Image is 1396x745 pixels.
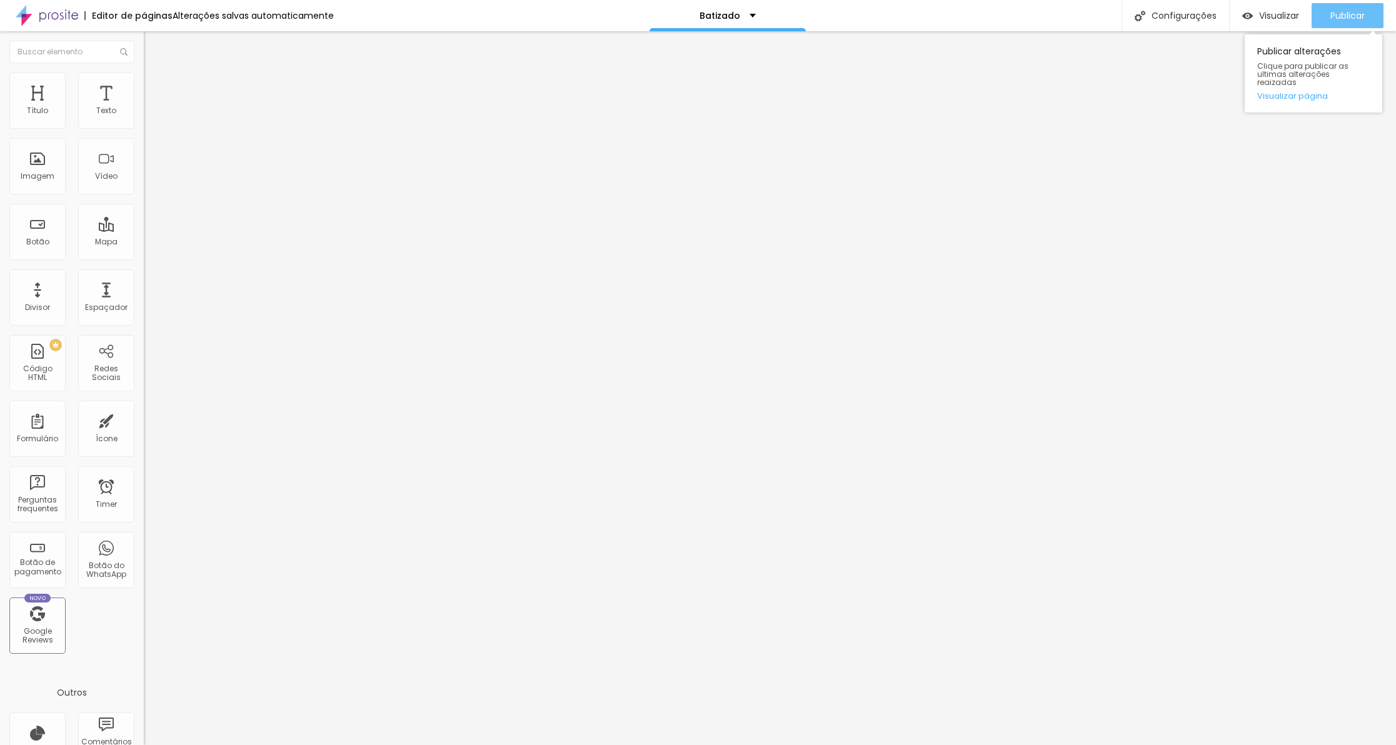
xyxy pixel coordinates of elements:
div: Botão de pagamento [13,558,62,576]
div: Texto [96,106,116,115]
div: Espaçador [85,303,128,312]
div: Perguntas frequentes [13,496,62,514]
div: Código HTML [13,364,62,382]
img: Icone [1135,11,1145,21]
div: Redes Sociais [81,364,131,382]
div: Timer [96,500,117,509]
div: Novo [24,594,51,602]
a: Visualizar página [1257,92,1370,100]
div: Google Reviews [13,627,62,645]
div: Mapa [95,237,118,246]
div: Imagem [21,172,54,181]
div: Alterações salvas automaticamente [173,11,334,20]
img: view-1.svg [1242,11,1253,21]
div: Botão do WhatsApp [81,561,131,579]
input: Buscar elemento [9,41,134,63]
span: Visualizar [1259,11,1299,21]
div: Vídeo [95,172,118,181]
button: Publicar [1312,3,1383,28]
div: Formulário [17,434,58,443]
iframe: Editor [144,31,1396,745]
div: Publicar alterações [1245,34,1382,112]
div: Divisor [25,303,50,312]
div: Título [27,106,48,115]
div: Editor de páginas [84,11,173,20]
span: Publicar [1330,11,1365,21]
button: Visualizar [1230,3,1312,28]
p: Batizado [700,11,740,20]
div: Botão [26,237,49,246]
div: Ícone [96,434,118,443]
span: Clique para publicar as ultimas alterações reaizadas [1257,62,1370,87]
img: Icone [120,48,128,56]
